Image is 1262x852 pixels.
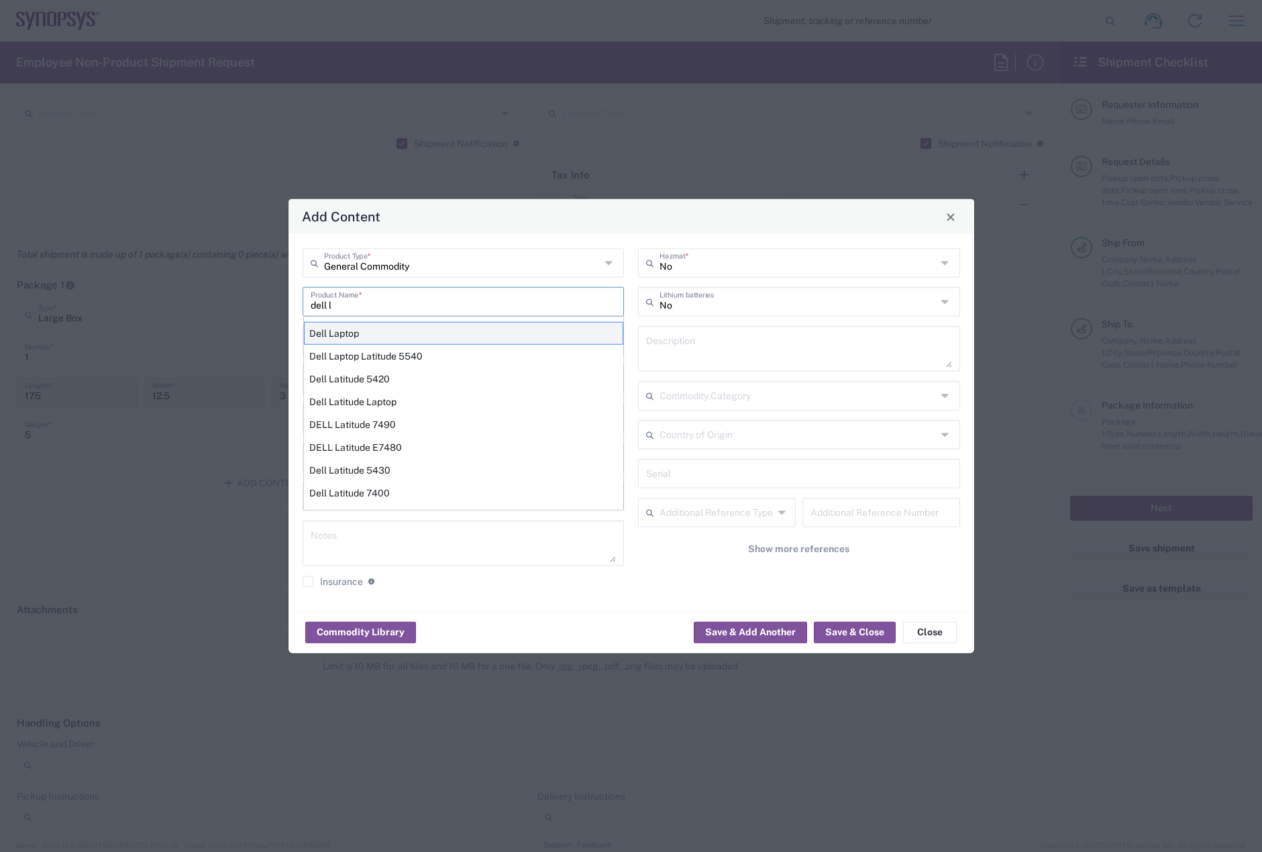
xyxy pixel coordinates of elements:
div: DELL Latitude E7480 [304,436,623,459]
button: Close [941,207,960,226]
button: Commodity Library [305,621,416,643]
span: Show more references [748,543,849,555]
h4: Add Content [302,207,380,226]
label: Insurance [303,576,363,587]
div: Dell Latitude 7400 [304,482,623,504]
div: Dell Laptop Latitude 5540 [304,345,623,368]
button: Close [903,621,957,643]
div: Dell Latitude 5430 [304,459,623,482]
div: Dell Laptop [304,322,623,345]
div: DELL Latitude 7490 [304,413,623,436]
div: Dell Latitude Laptop [304,390,623,413]
button: Save & Close [814,621,896,643]
button: Save & Add Another [694,621,807,643]
div: Dell Latitude 5420 [304,368,623,390]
